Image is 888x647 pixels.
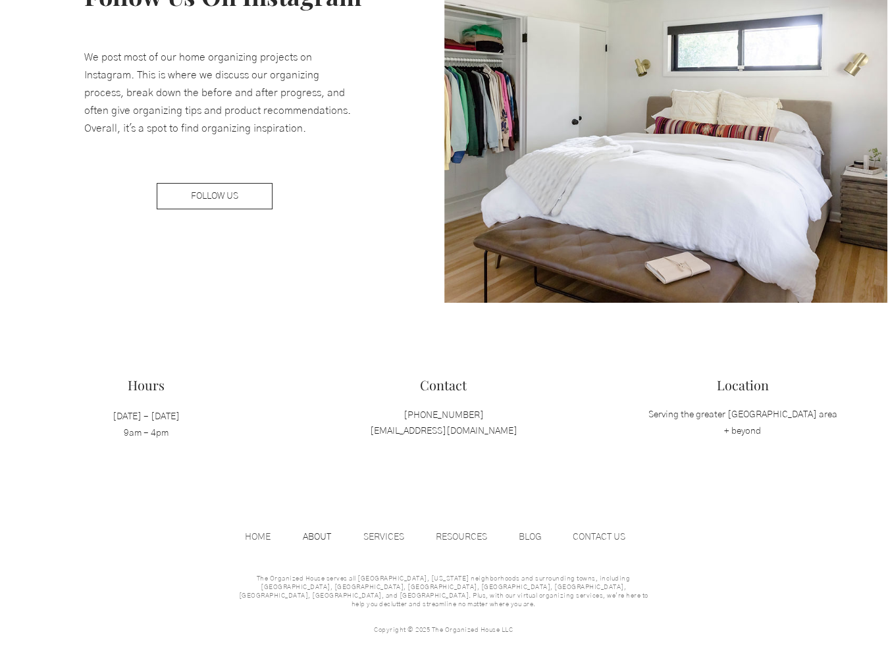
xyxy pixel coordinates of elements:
a: FOLLOW US [157,183,273,209]
span: Location [717,375,769,393]
p: CONTACT US [566,527,632,546]
a: RESOURCES [429,527,512,546]
a: BLOG [512,527,566,546]
span: Serving the greater [GEOGRAPHIC_DATA] area [648,409,837,419]
p: SERVICES [357,527,411,546]
p: HOME [238,527,277,546]
a: CONTACT US [566,527,650,546]
span: We post most of our home organizing projects on Instagram. This is where we discuss our organizin... [84,51,351,134]
span: + beyond [724,426,761,435]
span: Hours [128,375,165,393]
span: FOLLOW US [191,190,238,203]
p: BLOG [512,527,548,546]
p: RESOURCES [429,527,494,546]
a: SERVICES [357,527,429,546]
a: [PHONE_NUMBER] [404,410,484,419]
span: The Organized House serves all [GEOGRAPHIC_DATA], [US_STATE] neighborhoods and surrounding towns,... [239,575,648,607]
p: ABOUT [296,527,338,546]
nav: Site [238,527,650,546]
a: HOME [238,527,296,546]
span: Contact [420,375,467,393]
a: ABOUT [296,527,357,546]
a: [EMAIL_ADDRESS][DOMAIN_NAME] [370,426,517,435]
span: [DATE] - [DATE] 9am - 4pm [113,411,180,437]
span: Copyright © 2025 The Organized House LLC [374,626,513,633]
